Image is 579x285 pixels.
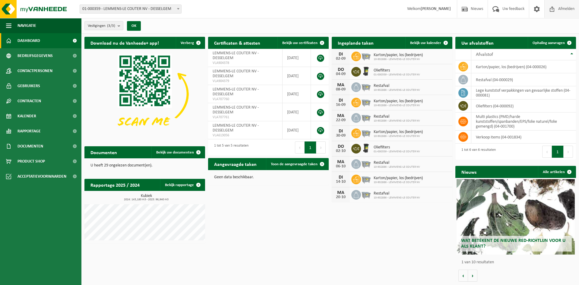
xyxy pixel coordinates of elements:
button: 1 [552,146,564,158]
a: Ophaling aanvragen [528,37,575,49]
div: 16-09 [335,103,347,107]
div: 04-09 [335,72,347,76]
td: restafval (04-000029) [471,73,576,86]
span: VLA613056 [213,133,278,138]
span: 10-902886 - LEMMENS-LE COUTER NV [374,104,423,107]
div: DI [335,129,347,134]
span: LEMMENS-LE COUTER NV - DESSELGEM [213,105,259,115]
span: Oliefilters [374,68,420,73]
div: 30-09 [335,134,347,138]
span: Restafval [374,84,420,88]
td: [DATE] [283,85,311,103]
h2: Nieuws [455,166,482,178]
span: Ophaling aanvragen [533,41,565,45]
span: LEMMENS-LE COUTER NV - DESSELGEM [213,87,259,97]
span: Karton/papier, los (bedrijven) [374,53,423,58]
h3: Kubiek [87,194,205,201]
span: LEMMENS-LE COUTER NV - DESSELGEM [213,51,259,60]
div: DO [335,144,347,149]
a: Alle artikelen [538,166,575,178]
td: karton/papier, los (bedrijven) (04-000026) [471,60,576,73]
span: VLA904379 [213,79,278,84]
a: Toon de aangevraagde taken [266,158,328,170]
h2: Uw afvalstoffen [455,37,500,49]
p: U heeft 29 ongelezen document(en). [90,163,199,168]
img: WB-2500-GAL-GY-01 [361,97,371,107]
img: WB-0240-HPE-BK-01 [361,66,371,76]
button: Previous [295,141,305,154]
span: Karton/papier, los (bedrijven) [374,99,423,104]
span: 01-000359 - LEMMENS-LE COUTER NV - DESSELGEM [80,5,181,13]
span: Product Shop [17,154,45,169]
td: [DATE] [283,49,311,67]
button: OK [127,21,141,31]
span: Kalender [17,109,36,124]
span: Karton/papier, los (bedrijven) [374,176,423,181]
span: 10-902886 - LEMMENS-LE COUTER NV [374,88,420,92]
span: Restafval [374,114,420,119]
span: 10-902886 - LEMMENS-LE COUTER NV [374,135,423,138]
button: Next [316,141,326,154]
button: Vorige [458,270,468,282]
span: Contactpersonen [17,63,52,78]
td: [DATE] [283,103,311,121]
h2: Aangevraagde taken [208,158,263,170]
span: Gebruikers [17,78,40,93]
div: DI [335,98,347,103]
button: Verberg [176,37,204,49]
img: WB-2500-GAL-GY-01 [361,174,371,184]
td: oliefilters (04-000092) [471,100,576,112]
span: VLA707760 [213,97,278,102]
td: lege kunststof verpakkingen van gevaarlijke stoffen (04-000081) [471,86,576,100]
a: Bekijk uw certificaten [277,37,328,49]
div: 1 tot 6 van 6 resultaten [458,145,496,158]
div: DI [335,52,347,57]
span: 01-000359 - LEMMENS-LE COUTER NV - DESSELGEM [80,5,182,14]
span: Oliefilters [374,145,420,150]
span: Afvalstof [476,52,493,57]
button: Next [564,146,573,158]
div: MA [335,160,347,164]
span: Bekijk uw documenten [156,150,194,154]
strong: [PERSON_NAME] [421,7,451,11]
h2: Documenten [84,146,123,158]
img: WB-2500-GAL-GY-01 [361,112,371,122]
span: Acceptatievoorwaarden [17,169,66,184]
div: 1 tot 5 van 5 resultaten [211,141,248,154]
span: Contracten [17,93,41,109]
button: Volgende [468,270,477,282]
button: Vestigingen(3/3) [84,21,123,30]
span: Bekijk uw kalender [410,41,441,45]
h2: Download nu de Vanheede+ app! [84,37,165,49]
count: (3/3) [107,24,115,28]
div: 02-10 [335,149,347,153]
img: WB-2500-GAL-GY-01 [361,51,371,61]
div: DI [335,175,347,180]
button: Previous [542,146,552,158]
span: 10-902886 - LEMMENS-LE COUTER NV [374,165,420,169]
span: Restafval [374,191,420,196]
img: WB-2500-GAL-GY-01 [361,158,371,169]
div: MA [335,190,347,195]
span: 10-902886 - LEMMENS-LE COUTER NV [374,196,420,200]
span: Wat betekent de nieuwe RED-richtlijn voor u als klant? [461,238,565,249]
div: DO [335,67,347,72]
img: WB-0240-HPE-BK-01 [361,143,371,153]
td: [DATE] [283,67,311,85]
span: Navigatie [17,18,36,33]
span: Karton/papier, los (bedrijven) [374,130,423,135]
span: Restafval [374,160,420,165]
span: 10-902886 - LEMMENS-LE COUTER NV [374,181,423,184]
span: Verberg [181,41,194,45]
td: multi plastics (PMD/harde kunststoffen/spanbanden/EPS/folie naturel/folie gemengd) (04-001700) [471,112,576,131]
img: WB-2500-GAL-GY-01 [361,189,371,199]
div: 22-09 [335,118,347,122]
h2: Certificaten & attesten [208,37,266,49]
div: 06-10 [335,164,347,169]
span: Dashboard [17,33,40,48]
h2: Ingeplande taken [332,37,380,49]
span: Vestigingen [88,21,115,30]
button: 1 [305,141,316,154]
span: Documenten [17,139,43,154]
p: Geen data beschikbaar. [214,175,323,179]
